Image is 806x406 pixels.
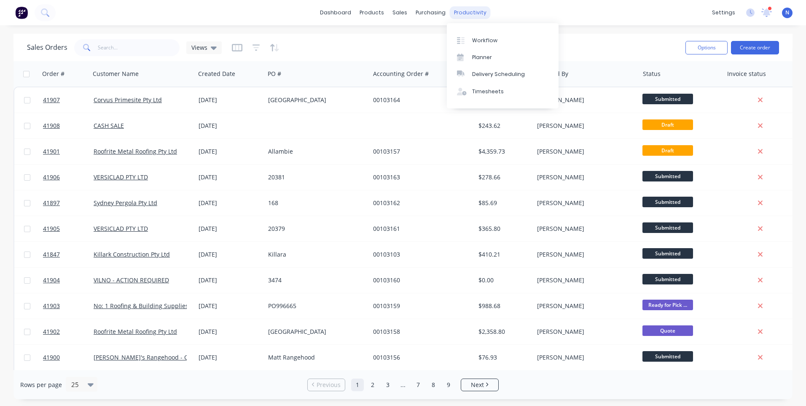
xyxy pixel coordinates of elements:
[642,325,693,336] span: Quote
[43,302,60,310] span: 41903
[355,6,388,19] div: products
[537,225,631,233] div: [PERSON_NAME]
[199,225,261,233] div: [DATE]
[268,353,362,362] div: Matt Rangehood
[727,70,766,78] div: Invoice status
[642,171,693,181] span: Submitted
[199,276,261,284] div: [DATE]
[373,276,467,284] div: 00103160
[94,173,148,181] a: VERSICLAD PTY LTD
[685,41,728,54] button: Options
[199,353,261,362] div: [DATE]
[412,379,424,391] a: Page 7
[199,250,261,259] div: [DATE]
[537,353,631,362] div: [PERSON_NAME]
[268,276,362,284] div: 3474
[447,66,559,83] a: Delivery Scheduling
[537,147,631,156] div: [PERSON_NAME]
[478,225,528,233] div: $365.80
[785,9,789,16] span: N
[198,70,235,78] div: Created Date
[478,122,528,130] div: $243.62
[447,83,559,100] a: Timesheets
[472,54,492,61] div: Planner
[317,381,341,389] span: Previous
[43,293,94,319] a: 41903
[447,32,559,49] a: Workflow
[43,345,94,370] a: 41900
[43,139,94,164] a: 41901
[199,96,261,104] div: [DATE]
[94,199,157,207] a: Sydney Pergola Pty Ltd
[94,147,177,155] a: Roofrite Metal Roofing Pty Ltd
[478,353,528,362] div: $76.93
[43,122,60,130] span: 41908
[94,122,124,130] a: CASH SALE
[94,353,215,361] a: [PERSON_NAME]'s Rangehood - CASH SALE
[478,173,528,181] div: $278.66
[537,173,631,181] div: [PERSON_NAME]
[94,302,188,310] a: No: 1 Roofing & Building Supplies
[708,6,739,19] div: settings
[43,353,60,362] span: 41900
[94,250,170,258] a: Killark Construction Pty Ltd
[268,96,362,104] div: [GEOGRAPHIC_DATA]
[43,96,60,104] span: 41907
[199,199,261,207] div: [DATE]
[199,302,261,310] div: [DATE]
[94,328,177,336] a: Roofrite Metal Roofing Pty Ltd
[43,147,60,156] span: 41901
[642,274,693,284] span: Submitted
[268,328,362,336] div: [GEOGRAPHIC_DATA]
[642,145,693,156] span: Draft
[268,173,362,181] div: 20381
[15,6,28,19] img: Factory
[199,147,261,156] div: [DATE]
[43,276,60,284] span: 41904
[537,250,631,259] div: [PERSON_NAME]
[43,250,60,259] span: 41847
[472,88,504,95] div: Timesheets
[731,41,779,54] button: Create order
[268,199,362,207] div: 168
[42,70,64,78] div: Order #
[43,216,94,241] a: 41905
[268,302,362,310] div: PO996665
[642,197,693,207] span: Submitted
[642,351,693,362] span: Submitted
[461,381,498,389] a: Next page
[373,96,467,104] div: 00103164
[94,276,169,284] a: VILNO - ACTION REQUIRED
[442,379,455,391] a: Page 9
[411,6,450,19] div: purchasing
[373,328,467,336] div: 00103158
[450,6,491,19] div: productivity
[308,381,345,389] a: Previous page
[20,381,62,389] span: Rows per page
[43,173,60,181] span: 41906
[478,147,528,156] div: $4,359.73
[373,250,467,259] div: 00103103
[373,173,467,181] div: 00103163
[373,225,467,233] div: 00103161
[397,379,409,391] a: Jump forward
[373,70,429,78] div: Accounting Order #
[94,225,148,233] a: VERSICLAD PTY LTD
[268,225,362,233] div: 20379
[373,353,467,362] div: 00103156
[478,250,528,259] div: $410.21
[268,147,362,156] div: Allambie
[478,199,528,207] div: $85.69
[199,173,261,181] div: [DATE]
[43,225,60,233] span: 41905
[94,96,162,104] a: Corvus Primesite Pty Ltd
[351,379,364,391] a: Page 1 is your current page
[27,43,67,51] h1: Sales Orders
[478,328,528,336] div: $2,358.80
[471,381,484,389] span: Next
[642,300,693,310] span: Ready for Pick ...
[43,199,60,207] span: 41897
[366,379,379,391] a: Page 2
[642,248,693,259] span: Submitted
[478,276,528,284] div: $0.00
